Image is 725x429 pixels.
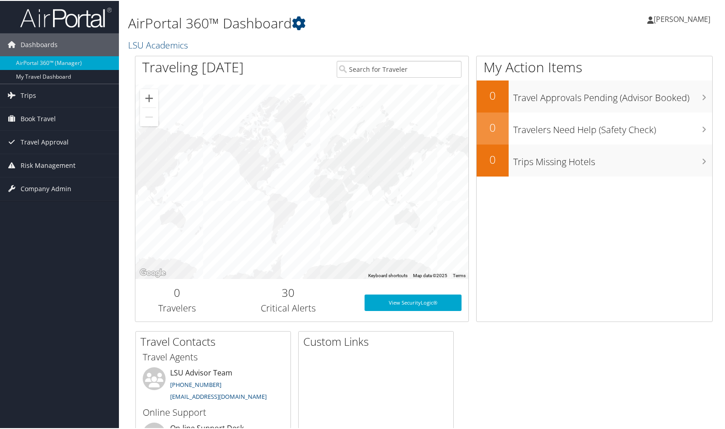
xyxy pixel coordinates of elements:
[143,405,284,418] h3: Online Support
[477,151,509,166] h2: 0
[128,13,522,32] h1: AirPortal 360™ Dashboard
[513,150,713,167] h3: Trips Missing Hotels
[170,380,221,388] a: [PHONE_NUMBER]
[337,60,462,77] input: Search for Traveler
[647,5,720,32] a: [PERSON_NAME]
[142,301,212,314] h3: Travelers
[138,266,168,278] img: Google
[303,333,453,349] h2: Custom Links
[170,391,267,400] a: [EMAIL_ADDRESS][DOMAIN_NAME]
[413,272,447,277] span: Map data ©2025
[21,83,36,106] span: Trips
[226,284,351,300] h2: 30
[142,57,244,76] h1: Traveling [DATE]
[128,38,190,50] a: LSU Academics
[140,333,290,349] h2: Travel Contacts
[21,130,69,153] span: Travel Approval
[142,284,212,300] h2: 0
[477,119,509,134] h2: 0
[143,350,284,363] h3: Travel Agents
[365,294,462,310] a: View SecurityLogic®
[21,32,58,55] span: Dashboards
[140,88,158,107] button: Zoom in
[138,366,288,404] li: LSU Advisor Team
[477,80,713,112] a: 0Travel Approvals Pending (Advisor Booked)
[21,153,75,176] span: Risk Management
[20,6,112,27] img: airportal-logo.png
[226,301,351,314] h3: Critical Alerts
[21,107,56,129] span: Book Travel
[513,118,713,135] h3: Travelers Need Help (Safety Check)
[138,266,168,278] a: Open this area in Google Maps (opens a new window)
[477,57,713,76] h1: My Action Items
[654,13,710,23] span: [PERSON_NAME]
[477,112,713,144] a: 0Travelers Need Help (Safety Check)
[368,272,408,278] button: Keyboard shortcuts
[513,86,713,103] h3: Travel Approvals Pending (Advisor Booked)
[453,272,466,277] a: Terms (opens in new tab)
[477,87,509,102] h2: 0
[21,177,71,199] span: Company Admin
[477,144,713,176] a: 0Trips Missing Hotels
[140,107,158,125] button: Zoom out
